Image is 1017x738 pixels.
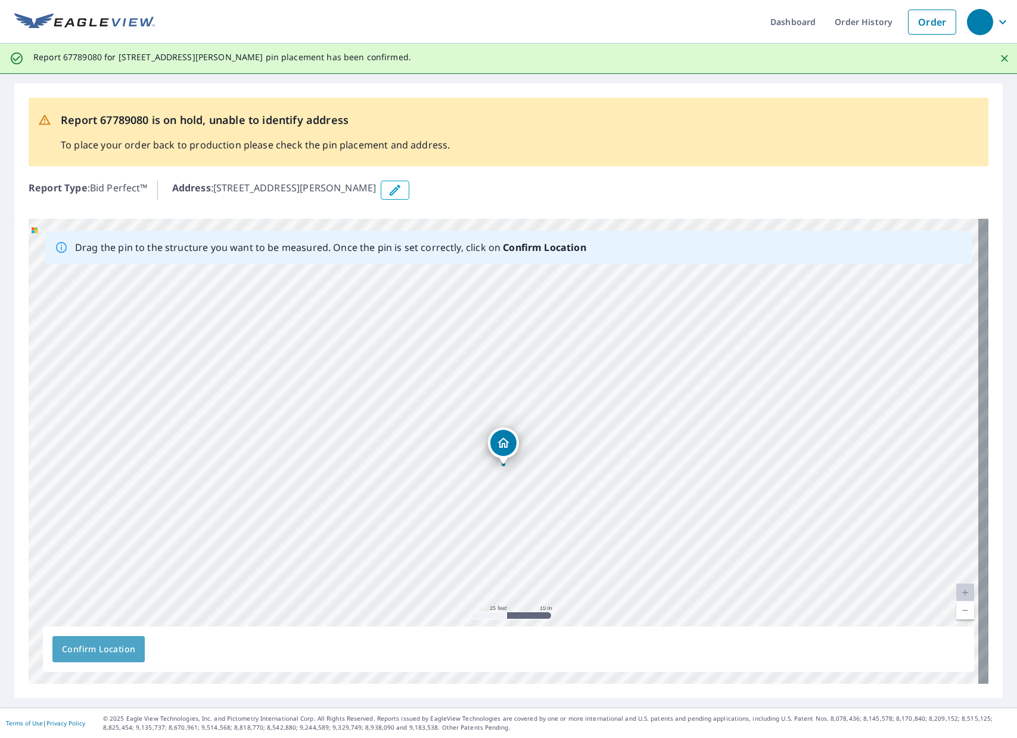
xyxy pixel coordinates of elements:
[61,138,450,152] p: To place your order back to production please check the pin placement and address.
[6,720,85,727] p: |
[62,642,135,657] span: Confirm Location
[6,719,43,727] a: Terms of Use
[29,181,88,194] b: Report Type
[29,181,148,200] p: : Bid Perfect™
[52,636,145,662] button: Confirm Location
[956,584,974,601] a: Current Level 20, Zoom In Disabled
[172,181,211,194] b: Address
[956,601,974,619] a: Current Level 20, Zoom Out
[503,241,586,254] b: Confirm Location
[172,181,377,200] p: : [STREET_ADDRESS][PERSON_NAME]
[75,240,586,255] p: Drag the pin to the structure you want to be measured. Once the pin is set correctly, click on
[488,427,519,464] div: Dropped pin, building 1, Residential property, 5218 Estero Blvd Fort Myers Beach, FL 33931
[14,13,155,31] img: EV Logo
[908,10,956,35] a: Order
[46,719,85,727] a: Privacy Policy
[103,714,1011,732] p: © 2025 Eagle View Technologies, Inc. and Pictometry International Corp. All Rights Reserved. Repo...
[33,52,411,63] p: Report 67789080 for [STREET_ADDRESS][PERSON_NAME] pin placement has been confirmed.
[61,112,450,128] p: Report 67789080 is on hold, unable to identify address
[997,51,1012,66] button: Close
